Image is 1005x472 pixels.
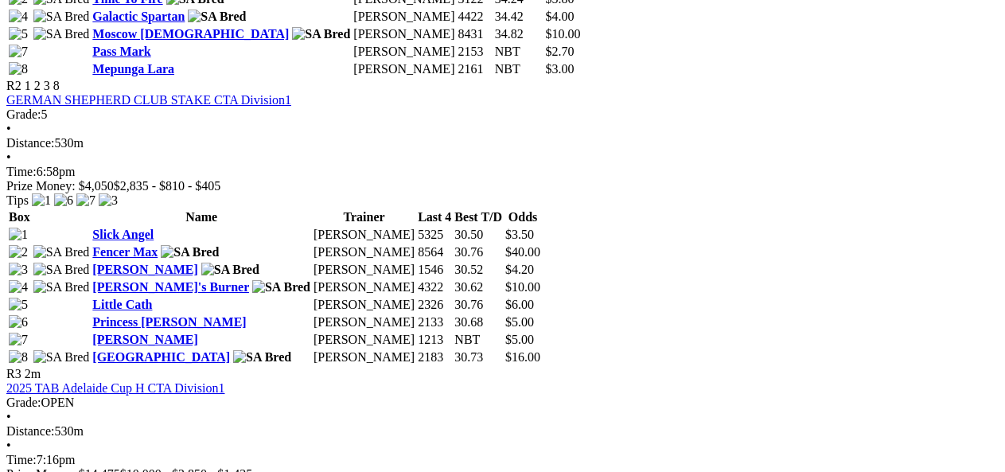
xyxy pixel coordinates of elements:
[494,61,543,77] td: NBT
[6,93,291,107] a: GERMAN SHEPHERD CLUB STAKE CTA Division1
[457,44,492,60] td: 2153
[353,61,455,77] td: [PERSON_NAME]
[494,44,543,60] td: NBT
[505,263,534,276] span: $4.20
[454,297,503,313] td: 30.76
[505,280,540,294] span: $10.00
[114,179,221,193] span: $2,835 - $810 - $405
[233,350,291,365] img: SA Bred
[9,350,28,365] img: 8
[6,122,11,135] span: •
[545,45,574,58] span: $2.70
[33,280,90,295] img: SA Bred
[9,62,28,76] img: 8
[313,262,415,278] td: [PERSON_NAME]
[313,244,415,260] td: [PERSON_NAME]
[457,61,492,77] td: 2161
[92,350,230,364] a: [GEOGRAPHIC_DATA]
[6,107,41,121] span: Grade:
[6,453,37,466] span: Time:
[454,262,503,278] td: 30.52
[92,45,150,58] a: Pass Mark
[6,179,999,193] div: Prize Money: $4,050
[76,193,95,208] img: 7
[6,107,999,122] div: 5
[201,263,259,277] img: SA Bred
[545,62,574,76] span: $3.00
[545,10,574,23] span: $4.00
[292,27,350,41] img: SA Bred
[9,45,28,59] img: 7
[505,315,534,329] span: $5.00
[505,228,534,241] span: $3.50
[6,150,11,164] span: •
[454,209,503,225] th: Best T/D
[417,297,452,313] td: 2326
[313,332,415,348] td: [PERSON_NAME]
[313,209,415,225] th: Trainer
[92,280,249,294] a: [PERSON_NAME]'s Burner
[9,210,30,224] span: Box
[92,245,158,259] a: Fencer Max
[6,136,999,150] div: 530m
[9,27,28,41] img: 5
[6,396,41,409] span: Grade:
[457,9,492,25] td: 4422
[6,79,21,92] span: R2
[9,263,28,277] img: 3
[92,263,197,276] a: [PERSON_NAME]
[92,298,152,311] a: Little Cath
[32,193,51,208] img: 1
[353,26,455,42] td: [PERSON_NAME]
[457,26,492,42] td: 8431
[6,424,54,438] span: Distance:
[417,227,452,243] td: 5325
[417,279,452,295] td: 4322
[313,279,415,295] td: [PERSON_NAME]
[6,367,21,380] span: R3
[313,349,415,365] td: [PERSON_NAME]
[92,315,246,329] a: Princess [PERSON_NAME]
[6,136,54,150] span: Distance:
[313,227,415,243] td: [PERSON_NAME]
[92,10,185,23] a: Galactic Spartan
[313,314,415,330] td: [PERSON_NAME]
[92,228,154,241] a: Slick Angel
[252,280,310,295] img: SA Bred
[494,9,543,25] td: 34.42
[454,332,503,348] td: NBT
[9,280,28,295] img: 4
[454,279,503,295] td: 30.62
[504,209,541,225] th: Odds
[454,227,503,243] td: 30.50
[9,228,28,242] img: 1
[25,367,41,380] span: 2m
[92,62,174,76] a: Mepunga Lara
[505,333,534,346] span: $5.00
[33,27,90,41] img: SA Bred
[9,10,28,24] img: 4
[6,165,37,178] span: Time:
[6,424,999,439] div: 530m
[6,410,11,423] span: •
[54,193,73,208] img: 6
[6,453,999,467] div: 7:16pm
[417,244,452,260] td: 8564
[99,193,118,208] img: 3
[9,298,28,312] img: 5
[353,9,455,25] td: [PERSON_NAME]
[417,349,452,365] td: 2183
[454,244,503,260] td: 30.76
[313,297,415,313] td: [PERSON_NAME]
[417,332,452,348] td: 1213
[25,79,60,92] span: 1 2 3 8
[353,44,455,60] td: [PERSON_NAME]
[9,245,28,259] img: 2
[33,10,90,24] img: SA Bred
[494,26,543,42] td: 34.82
[454,314,503,330] td: 30.68
[417,262,452,278] td: 1546
[188,10,246,24] img: SA Bred
[454,349,503,365] td: 30.73
[417,209,452,225] th: Last 4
